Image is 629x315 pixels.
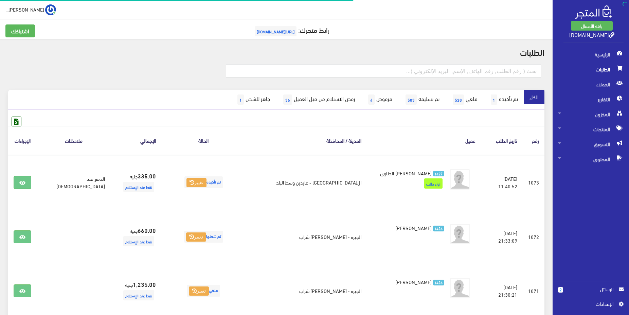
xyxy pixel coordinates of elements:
a: 1426 [PERSON_NAME] [378,278,444,285]
td: الدفع عند [DEMOGRAPHIC_DATA] [37,155,110,210]
span: 1427 [433,171,444,177]
span: 36 [283,94,292,105]
th: ملاحظات [37,126,110,155]
span: اول طلب [424,178,443,189]
input: بحث ( رقم الطلب, رقم الهاتف, الإسم, البريد اﻹلكتروني )... [226,65,541,77]
button: تغيير [189,286,209,296]
span: 1426 [433,280,444,285]
th: اﻹجمالي [110,126,161,155]
td: جنيه [110,210,161,264]
td: [DATE] 21:33:09 [481,210,523,264]
th: رقم [523,126,544,155]
a: تم تأكيده1 [483,90,524,109]
img: avatar.png [450,224,470,244]
a: التقارير [553,92,629,107]
span: [PERSON_NAME] الحناوى [380,168,432,178]
th: الإجراءات [8,126,37,155]
a: 2 الرسائل [558,285,624,300]
span: نقدا عند الإستلام [123,236,154,246]
a: ... [PERSON_NAME]... [5,4,56,15]
a: جاهز للشحن1 [230,90,276,109]
span: [PERSON_NAME] [395,277,432,286]
img: ... [45,4,56,15]
strong: 1,235.00 [133,280,156,288]
strong: 660.00 [138,226,156,234]
a: 1427 [PERSON_NAME] الحناوى [378,169,444,177]
th: عميل [367,126,481,155]
a: الرئيسية [553,47,629,62]
a: رابط متجرك:[URL][DOMAIN_NAME] [253,23,329,36]
h2: الطلبات [8,48,544,56]
a: رفض الاستلام من قبل العميل36 [276,90,361,109]
a: ملغي528 [445,90,483,109]
td: الجيزة - [PERSON_NAME] شراب [246,210,367,264]
button: تغيير [186,178,206,188]
button: تغيير [186,232,206,242]
span: الرسائل [569,285,613,293]
img: avatar.png [450,278,470,298]
span: [URL][DOMAIN_NAME] [255,26,296,36]
span: المنتجات [558,122,624,137]
img: . [575,5,612,19]
span: التقارير [558,92,624,107]
strong: 335.00 [138,171,156,180]
a: المحتوى [553,152,629,167]
a: الطلبات [553,62,629,77]
span: 1 [491,94,497,105]
a: اشتراكك [5,24,35,37]
a: باقة الأعمال [571,21,613,31]
iframe: Drift Widget Chat Controller [8,268,34,294]
th: الحالة [161,126,246,155]
span: 4 [368,94,375,105]
span: المحتوى [558,152,624,167]
span: الرئيسية [558,47,624,62]
a: المخزون [553,107,629,122]
span: التسويق [558,137,624,152]
a: اﻹعدادات [558,300,624,311]
span: 2 [558,287,563,293]
span: الطلبات [558,62,624,77]
td: [DATE] 11:40:52 [481,155,523,210]
a: [DOMAIN_NAME] [569,30,614,39]
span: المخزون [558,107,624,122]
img: avatar.png [450,169,470,190]
span: 1 [237,94,244,105]
span: [PERSON_NAME] [395,223,432,232]
span: [PERSON_NAME]... [5,5,44,14]
td: 1073 [523,155,544,210]
span: نقدا عند الإستلام [123,182,154,192]
a: العملاء [553,77,629,92]
a: تم تسليمه503 [398,90,445,109]
span: 503 [406,94,417,105]
span: نقدا عند الإستلام [123,290,154,300]
span: تم شحنها [184,231,223,243]
td: ال[GEOGRAPHIC_DATA] - عابدين وسط البلد [246,155,367,210]
span: 528 [453,94,464,105]
a: 1426 [PERSON_NAME] [378,224,444,231]
span: 1426 [433,226,444,231]
span: اﻹعدادات [563,300,613,308]
a: المنتجات [553,122,629,137]
a: الكل [524,90,544,104]
span: العملاء [558,77,624,92]
span: ملغي [187,285,220,297]
a: مرفوض4 [361,90,398,109]
td: 1072 [523,210,544,264]
th: تاريخ الطلب [481,126,523,155]
th: المدينة / المحافظة [246,126,367,155]
td: جنيه [110,155,161,210]
span: تم تأكيده [184,176,223,188]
